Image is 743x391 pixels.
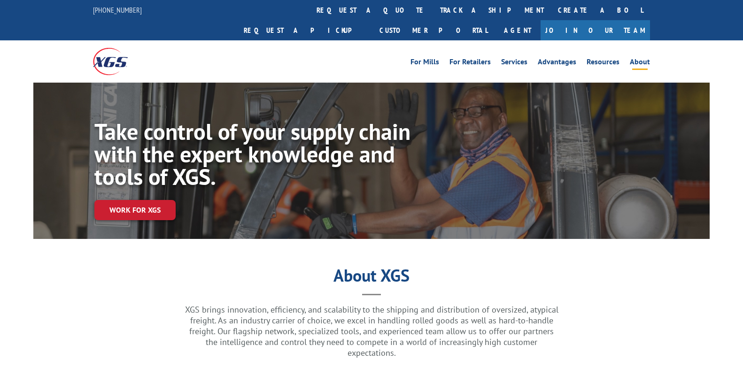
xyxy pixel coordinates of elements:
a: Request a pickup [237,20,372,40]
a: Work for XGS [94,200,176,220]
a: About [630,58,650,69]
a: Agent [495,20,541,40]
a: Customer Portal [372,20,495,40]
p: XGS brings innovation, efficiency, and scalability to the shipping and distribution of oversized,... [184,304,559,358]
a: Services [501,58,527,69]
a: Advantages [538,58,576,69]
a: Resources [587,58,619,69]
h1: Take control of your supply chain with the expert knowledge and tools of XGS. [94,120,413,192]
a: Join Our Team [541,20,650,40]
h1: About XGS [74,269,669,287]
a: For Retailers [449,58,491,69]
a: [PHONE_NUMBER] [93,5,142,15]
a: For Mills [410,58,439,69]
